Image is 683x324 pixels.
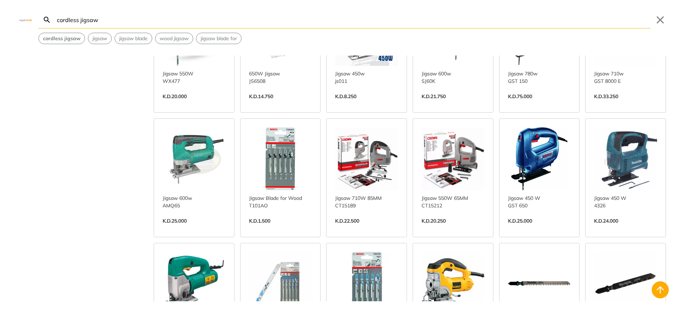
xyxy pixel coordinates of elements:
[43,35,80,42] strong: cordless jigsaw
[155,33,193,44] div: Suggestion: wood jigsaw
[201,35,237,42] span: jigsaw blade for
[115,33,152,44] button: Select suggestion: jigsaw blade
[119,35,148,42] span: jigsaw blade
[88,33,111,44] button: Select suggestion: jigsaw
[115,33,152,44] div: Suggestion: jigsaw blade
[655,284,666,296] svg: Back to top
[88,33,112,44] div: Suggestion: jigsaw
[652,281,669,298] button: Back to top
[155,33,193,44] button: Select suggestion: wood jigsaw
[43,16,51,24] svg: Search
[17,18,34,21] img: Close
[160,35,189,42] span: wood jigsaw
[196,33,241,44] button: Select suggestion: jigsaw blade for
[39,33,85,44] button: Select suggestion: cordless jigsaw
[196,33,242,44] div: Suggestion: jigsaw blade for
[38,33,85,44] div: Suggestion: cordless jigsaw
[55,11,650,28] input: Search…
[92,35,107,42] span: jigsaw
[655,14,666,26] button: Close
